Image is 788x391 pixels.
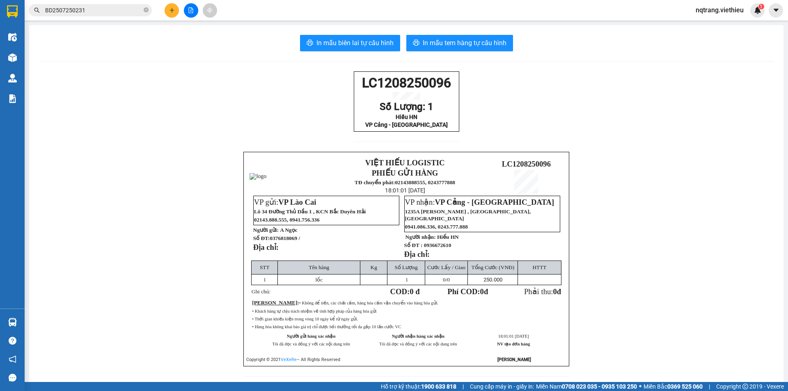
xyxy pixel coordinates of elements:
span: Phải thu: [524,287,561,296]
strong: NV tạo đơn hàng [497,342,530,346]
strong: Số ĐT : [404,242,423,248]
span: Tên hàng [309,264,329,270]
span: Cung cấp máy in - giấy in: [470,382,534,391]
span: Số Lượng [394,264,417,270]
span: message [9,374,16,382]
strong: COD: [390,287,420,296]
span: 0 [553,287,557,296]
span: Miền Nam [536,382,637,391]
span: Hiếu HN [396,114,417,120]
span: Tôi đã đọc và đồng ý với các nội dung trên [272,342,350,346]
strong: Phí COD: đ [447,287,488,296]
span: 0941.086.336, 0243.777.888 [405,224,468,230]
img: logo [3,25,34,56]
strong: TĐ chuyển phát: [35,45,71,58]
img: solution-icon [8,94,17,103]
span: Ghi chú: [252,288,270,295]
span: lốc [315,277,323,283]
span: 0 đ [410,287,419,296]
span: VP nhận: [405,198,554,206]
strong: TĐ chuyển phát: [355,179,395,185]
img: warehouse-icon [8,53,17,62]
strong: PHIẾU GỬI HÀNG [37,26,78,43]
img: logo [250,173,266,180]
span: VP Cảng - [GEOGRAPHIC_DATA] [365,121,448,128]
span: nqtrang.viethieu [689,5,750,15]
span: • Thời gian khiếu kiện trong vòng 10 ngày kể từ ngày gửi. [252,317,358,321]
span: Tôi đã đọc và đồng ý với các nội dung trên [379,342,457,346]
span: • Không để tiền, các chất cấm, hàng hóa cấm vận chuyển vào hàng hóa gửi. [299,301,438,305]
button: printerIn mẫu biên lai tự cấu hình [300,35,400,51]
span: • Hàng hóa không khai báo giá trị chỉ được bồi thường tối đa gấp 10 lần cước VC [252,325,401,329]
span: 1 [405,277,408,283]
span: [PERSON_NAME] [252,300,297,306]
a: VeXeRe [281,357,297,362]
img: warehouse-icon [8,318,17,327]
span: Lô 34 Đường Thủ Dầu 1 , KCN Bắc Duyên Hải [254,208,366,215]
span: close-circle [144,7,149,14]
span: Miền Bắc [644,382,703,391]
img: logo-vxr [7,5,18,18]
span: 18:01:01 [DATE] [498,334,529,338]
img: warehouse-icon [8,33,17,41]
span: file-add [188,7,194,13]
strong: 0708 023 035 - 0935 103 250 [562,383,637,390]
span: đ [557,287,561,296]
span: Cước Lấy / Giao [427,264,465,270]
span: /0 [443,277,450,283]
span: LC1208250096 [362,75,451,91]
span: 18:01:01 [DATE] [385,187,425,194]
span: copyright [742,384,748,389]
span: 1 [760,4,763,9]
strong: Địa chỉ: [253,243,279,252]
img: warehouse-icon [8,74,17,82]
span: Hiếu HN [437,234,459,240]
span: STT [260,264,270,270]
span: search [34,7,40,13]
span: 250.000 [483,277,502,283]
span: 1 [263,277,266,283]
span: • Khách hàng tự chịu trách nhiệm về tính hợp pháp của hàng hóa gửi [252,309,376,313]
strong: 1900 633 818 [421,383,456,390]
span: VP gửi: [254,198,316,206]
span: HTTT [532,264,546,270]
strong: [PERSON_NAME] [497,357,531,362]
strong: 02143888555, 0243777888 [395,179,455,185]
strong: Địa chỉ: [404,250,430,258]
span: Kg [371,264,377,270]
button: caret-down [769,3,783,18]
sup: 1 [758,4,764,9]
span: question-circle [9,337,16,345]
span: 0 [480,287,484,296]
span: printer [307,39,313,47]
input: Tìm tên, số ĐT hoặc mã đơn [45,6,142,15]
span: printer [413,39,419,47]
button: aim [203,3,217,18]
img: icon-new-feature [754,7,761,14]
button: plus [165,3,179,18]
span: LC1208250096 [80,48,129,56]
span: : [252,300,299,306]
span: 0936672610 [424,242,451,248]
strong: Người nhận hàng xác nhận [392,334,444,338]
strong: PHIẾU GỬI HÀNG [372,169,438,177]
strong: 0369 525 060 [667,383,703,390]
strong: VIỆT HIẾU LOGISTIC [365,158,445,167]
span: VP Lào Cai [278,198,316,206]
span: close-circle [144,7,149,12]
span: In mẫu tem hàng tự cấu hình [423,38,506,48]
span: Hỗ trợ kỹ thuật: [381,382,456,391]
strong: 02143888555, 0243777888 [44,52,79,64]
span: 0 [443,277,446,283]
span: 0376818069 / [270,235,300,241]
span: Tổng Cước (VNĐ) [471,264,514,270]
span: plus [169,7,175,13]
span: 02143.888.555, 0941.756.336 [254,217,320,223]
span: 1235A [PERSON_NAME] , [GEOGRAPHIC_DATA], [GEOGRAPHIC_DATA] [405,208,531,222]
strong: Người gửi hàng xác nhận [287,334,336,338]
span: Copyright © 2021 – All Rights Reserved [246,357,340,362]
span: | [709,382,710,391]
span: Số Lượng: 1 [380,101,433,112]
span: notification [9,355,16,363]
span: VP Cảng - [GEOGRAPHIC_DATA] [435,198,554,206]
